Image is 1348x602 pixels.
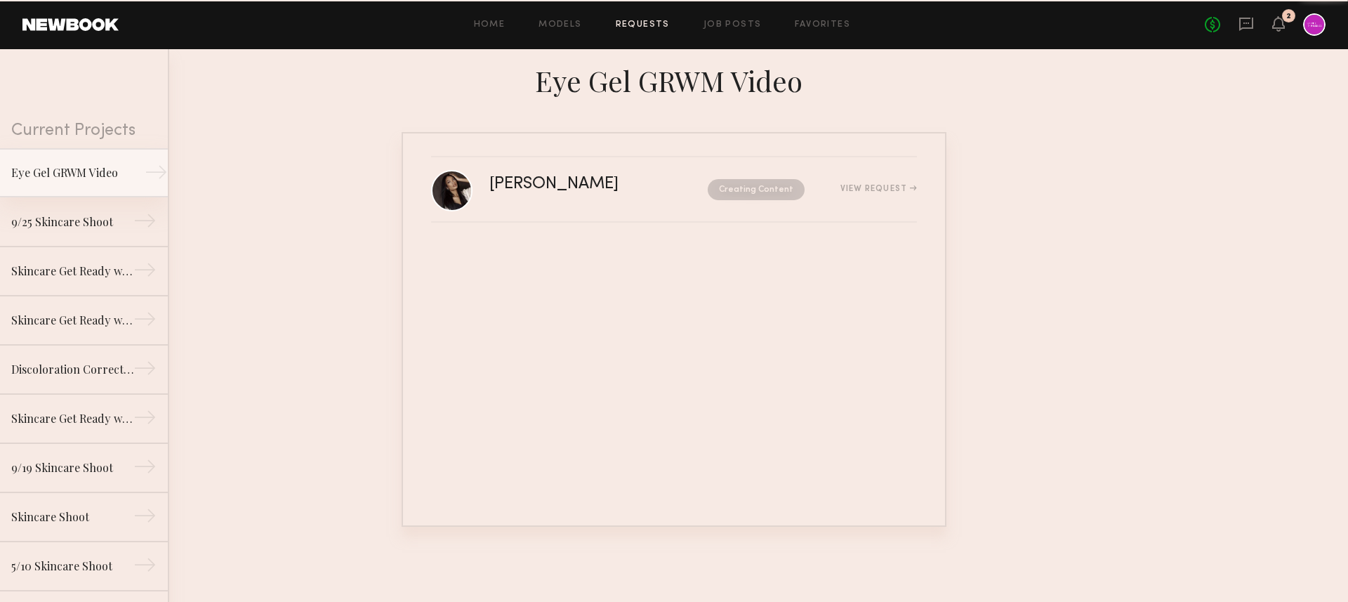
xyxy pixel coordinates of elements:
[11,164,133,181] div: Eye Gel GRWM Video
[11,263,133,280] div: Skincare Get Ready with Me Video (Body Treatment)
[133,259,157,287] div: →
[402,60,946,98] div: Eye Gel GRWM Video
[133,455,157,483] div: →
[11,558,133,575] div: 5/10 Skincare Shoot
[133,209,157,237] div: →
[708,179,805,200] nb-request-status: Creating Content
[11,214,133,230] div: 9/25 Skincare Shoot
[133,308,157,336] div: →
[11,459,133,476] div: 9/19 Skincare Shoot
[133,357,157,385] div: →
[11,312,133,329] div: Skincare Get Ready with Me Video (Eye Gel)
[1286,13,1291,20] div: 2
[431,157,917,223] a: [PERSON_NAME]Creating ContentView Request
[616,20,670,30] a: Requests
[840,185,917,193] div: View Request
[538,20,581,30] a: Models
[11,361,133,378] div: Discoloration Correcting Serum GRWM Video
[11,509,133,525] div: Skincare Shoot
[145,161,168,189] div: →
[133,504,157,532] div: →
[11,410,133,427] div: Skincare Get Ready with Me Video
[489,176,663,192] div: [PERSON_NAME]
[133,554,157,582] div: →
[795,20,850,30] a: Favorites
[703,20,762,30] a: Job Posts
[474,20,505,30] a: Home
[133,406,157,434] div: →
